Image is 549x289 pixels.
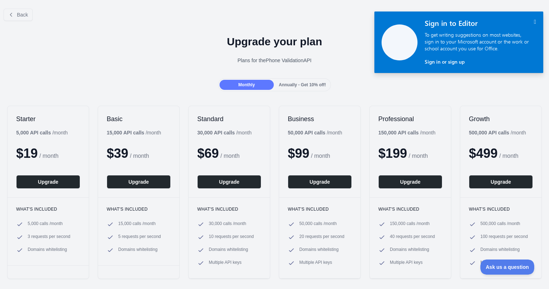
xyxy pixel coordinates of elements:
div: / month [469,129,526,136]
b: 150,000 API calls [378,130,419,136]
h2: Standard [197,115,261,123]
h2: Growth [469,115,533,123]
iframe: Toggle Customer Support [480,260,535,275]
b: 500,000 API calls [469,130,509,136]
b: 30,000 API calls [197,130,235,136]
h2: Professional [378,115,442,123]
span: $ 69 [197,146,219,161]
span: $ 499 [469,146,498,161]
h2: Business [288,115,352,123]
b: 50,000 API calls [288,130,326,136]
div: / month [378,129,435,136]
span: $ 199 [378,146,407,161]
span: $ 99 [288,146,309,161]
div: / month [288,129,342,136]
div: / month [197,129,252,136]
